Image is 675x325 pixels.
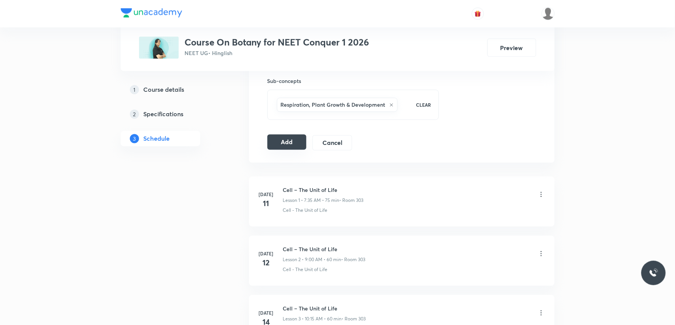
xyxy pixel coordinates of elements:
[130,134,139,143] p: 3
[542,7,555,20] img: Arvind Bhargav
[283,257,342,263] p: Lesson 2 • 9:00 AM • 60 min
[267,135,307,150] button: Add
[283,186,364,194] h6: Cell – The Unit of Life
[283,197,340,204] p: Lesson 1 • 7:35 AM • 75 min
[283,207,328,214] p: Cell - The Unit of Life
[259,198,274,210] h4: 11
[472,8,484,20] button: avatar
[185,49,369,57] p: NEET UG • Hinglish
[283,305,366,313] h6: Cell – The Unit of Life
[144,85,185,94] h5: Course details
[130,85,139,94] p: 1
[144,110,184,119] h5: Specifications
[281,101,385,109] h6: Respiration, Plant Growth & Development
[259,310,274,317] h6: [DATE]
[267,77,439,85] h6: Sub-concepts
[283,316,342,323] p: Lesson 3 • 10:15 AM • 60 min
[283,245,366,253] h6: Cell – The Unit of Life
[185,37,369,48] h3: Course On Botany for NEET Conquer 1 2026
[342,316,366,323] p: • Room 303
[340,197,364,204] p: • Room 303
[283,266,328,273] p: Cell - The Unit of Life
[130,110,139,119] p: 2
[487,39,536,57] button: Preview
[144,134,170,143] h5: Schedule
[342,257,366,263] p: • Room 303
[416,102,431,109] p: CLEAR
[474,10,481,17] img: avatar
[121,8,182,18] img: Company Logo
[259,250,274,257] h6: [DATE]
[139,37,179,59] img: 6C3C6387-3285-484D-8CA7-76057E774DCD_plus.png
[649,268,658,278] img: ttu
[121,107,225,122] a: 2Specifications
[259,257,274,269] h4: 12
[312,135,352,151] button: Cancel
[259,191,274,198] h6: [DATE]
[121,82,225,97] a: 1Course details
[121,8,182,19] a: Company Logo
